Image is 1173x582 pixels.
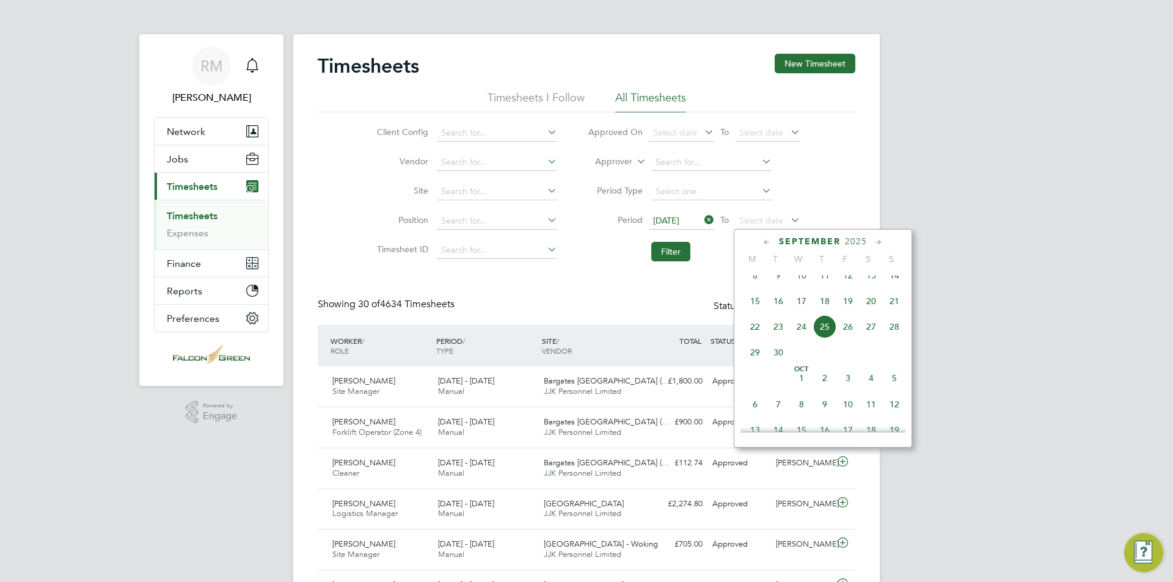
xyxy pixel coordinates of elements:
a: Timesheets [167,210,217,222]
span: 11 [860,393,883,416]
div: PERIOD [433,330,539,362]
span: 15 [744,289,767,313]
span: M [740,253,764,264]
span: S [857,253,880,264]
span: 24 [790,315,813,338]
span: RM [200,58,223,74]
span: 29 [744,341,767,364]
div: Approved [707,494,771,514]
span: [PERSON_NAME] [332,498,395,509]
label: Position [373,214,428,225]
span: Manual [438,508,464,518]
span: 9 [813,393,836,416]
span: 19 [836,289,860,313]
span: Finance [167,258,201,269]
button: Timesheets [155,173,268,200]
span: JJK Personnel Limited [544,386,621,396]
span: ROLE [331,346,349,355]
span: [DATE] - [DATE] [438,457,494,468]
span: 15 [790,418,813,442]
input: Search for... [437,242,557,259]
img: falcongreen-logo-retina.png [173,344,250,364]
span: JJK Personnel Limited [544,508,621,518]
span: Forklift Operator (Zone 4) [332,427,422,437]
span: 26 [836,315,860,338]
span: 4 [860,366,883,390]
div: [PERSON_NAME] [771,534,835,555]
span: Select date [739,215,783,226]
span: 12 [883,393,906,416]
div: Approved [707,534,771,555]
span: F [833,253,857,264]
span: Manual [438,549,464,559]
span: Logistics Manager [332,508,398,518]
span: [PERSON_NAME] [332,416,395,427]
div: £1,800.00 [644,371,707,391]
span: [PERSON_NAME] [332,376,395,386]
span: Engage [203,411,237,421]
span: 6 [744,393,767,416]
button: Reports [155,277,268,304]
span: Reports [167,285,202,297]
span: Powered by [203,401,237,411]
span: / [362,336,364,346]
span: 18 [813,289,836,313]
span: To [717,212,733,228]
button: Network [155,118,268,145]
span: 11 [813,264,836,287]
span: 1 [790,366,813,390]
label: Approved On [588,126,643,137]
span: 4634 Timesheets [358,298,455,310]
label: Vendor [373,156,428,167]
span: 14 [883,264,906,287]
span: JJK Personnel Limited [544,427,621,437]
span: W [787,253,810,264]
span: Bargates [GEOGRAPHIC_DATA] (… [544,416,670,427]
span: [PERSON_NAME] [332,457,395,468]
span: 22 [744,315,767,338]
label: Period Type [588,185,643,196]
span: 17 [790,289,813,313]
div: Approved [707,371,771,391]
input: Search for... [437,213,557,230]
input: Search for... [437,183,557,200]
span: [DATE] [653,215,679,226]
div: Timesheets [155,200,268,249]
li: Timesheets I Follow [488,90,585,112]
span: 5 [883,366,906,390]
li: All Timesheets [615,90,686,112]
span: 8 [744,264,767,287]
span: 2025 [845,236,867,247]
span: 14 [767,418,790,442]
span: 20 [860,289,883,313]
h2: Timesheets [318,54,419,78]
div: WORKER [327,330,433,362]
div: [PERSON_NAME] [771,453,835,473]
span: 16 [813,418,836,442]
button: Finance [155,250,268,277]
div: £2,274.80 [644,494,707,514]
button: New Timesheet [775,54,855,73]
div: Status [714,298,831,315]
span: 27 [860,315,883,338]
span: / [462,336,465,346]
span: September [779,236,841,247]
a: RM[PERSON_NAME] [154,46,269,105]
span: 17 [836,418,860,442]
span: Preferences [167,313,219,324]
span: [PERSON_NAME] [332,539,395,549]
nav: Main navigation [139,34,283,386]
button: Jobs [155,145,268,172]
div: STATUS [707,330,771,352]
div: £705.00 [644,534,707,555]
span: VENDOR [542,346,572,355]
span: JJK Personnel Limited [544,468,621,478]
span: 13 [744,418,767,442]
span: 13 [860,264,883,287]
div: £900.00 [644,412,707,432]
span: 23 [767,315,790,338]
span: TYPE [436,346,453,355]
span: 28 [883,315,906,338]
div: [PERSON_NAME] [771,494,835,514]
button: Filter [651,242,690,261]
